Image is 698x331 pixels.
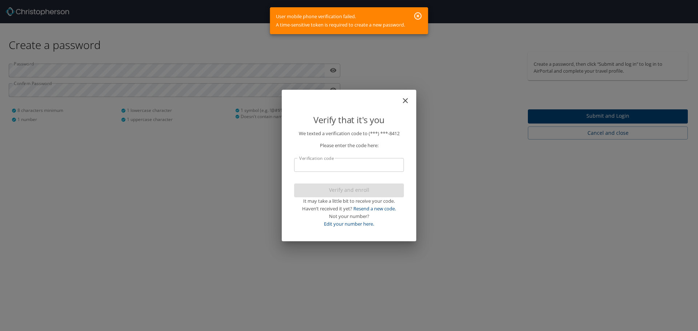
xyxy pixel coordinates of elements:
[324,221,374,227] a: Edit your number here.
[294,197,404,205] div: It may take a little bit to receive your code.
[294,113,404,127] p: Verify that it's you
[353,205,396,212] a: Resend a new code.
[294,130,404,137] p: We texted a verification code to (***) ***- 8412
[294,205,404,213] div: Haven’t received it yet?
[294,213,404,220] div: Not your number?
[405,93,413,101] button: close
[294,142,404,149] p: Please enter the code here:
[276,9,405,32] div: User mobile phone verification failed. A time-sensitive token is required to create a new password.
